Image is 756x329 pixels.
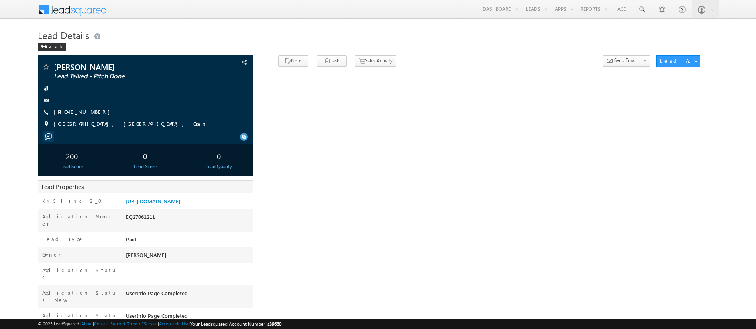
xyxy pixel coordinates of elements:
[42,213,116,227] label: Application Number
[190,321,281,327] span: Your Leadsquared Account Number is
[355,55,396,67] button: Sales Activity
[54,72,189,80] span: Lead Talked - Pitch Done
[113,163,177,170] div: Lead Score
[124,312,253,323] div: UserInfo Page Completed
[656,55,700,67] button: Lead Actions
[42,267,116,281] label: Application Status
[159,321,189,326] a: Acceptable Use
[127,321,158,326] a: Terms of Service
[124,289,253,300] div: UserInfo Page Completed
[38,320,281,328] span: © 2025 LeadSquared | | | | |
[278,55,308,67] button: Note
[38,29,89,41] span: Lead Details
[94,321,126,326] a: Contact Support
[126,251,166,258] span: [PERSON_NAME]
[124,213,253,224] div: EQ27061211
[660,57,694,64] div: Lead Actions
[603,55,640,67] button: Send Email
[113,148,177,163] div: 0
[54,120,207,128] span: [GEOGRAPHIC_DATA], [GEOGRAPHIC_DATA], Open
[42,289,116,304] label: Application Status New
[40,148,104,163] div: 200
[317,55,347,67] button: Task
[38,43,66,51] div: Back
[42,251,61,258] label: Owner
[81,321,93,326] a: About
[269,321,281,327] span: 39660
[42,236,84,243] label: Lead Type
[40,163,104,170] div: Lead Score
[54,63,189,71] span: [PERSON_NAME]
[124,236,253,247] div: Paid
[38,42,70,49] a: Back
[41,183,84,191] span: Lead Properties
[54,108,114,115] a: [PHONE_NUMBER]
[187,163,251,170] div: Lead Quality
[126,198,180,204] a: [URL][DOMAIN_NAME]
[187,148,251,163] div: 0
[42,197,107,204] label: KYC link 2_0
[614,57,637,64] span: Send Email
